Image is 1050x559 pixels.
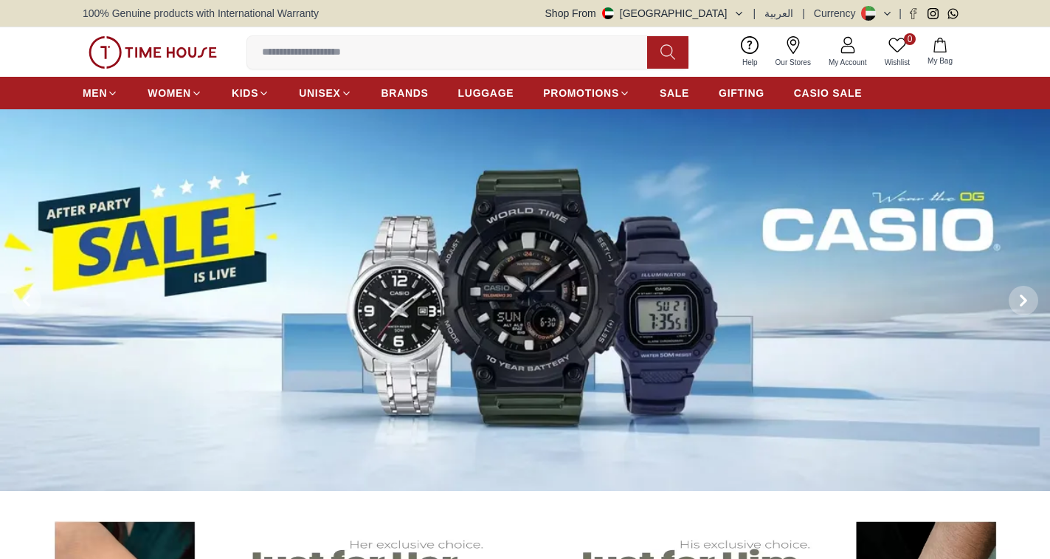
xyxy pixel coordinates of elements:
[299,80,351,106] a: UNISEX
[753,6,756,21] span: |
[458,80,514,106] a: LUGGAGE
[458,86,514,100] span: LUGGAGE
[660,86,689,100] span: SALE
[148,86,191,100] span: WOMEN
[794,80,863,106] a: CASIO SALE
[299,86,340,100] span: UNISEX
[733,33,767,71] a: Help
[922,55,959,66] span: My Bag
[814,6,862,21] div: Currency
[381,86,429,100] span: BRANDS
[83,86,107,100] span: MEN
[802,6,805,21] span: |
[148,80,202,106] a: WOMEN
[928,8,939,19] a: Instagram
[794,86,863,100] span: CASIO SALE
[767,33,820,71] a: Our Stores
[543,86,619,100] span: PROMOTIONS
[904,33,916,45] span: 0
[89,36,217,69] img: ...
[764,6,793,21] button: العربية
[381,80,429,106] a: BRANDS
[545,6,745,21] button: Shop From[GEOGRAPHIC_DATA]
[719,80,764,106] a: GIFTING
[719,86,764,100] span: GIFTING
[83,80,118,106] a: MEN
[823,57,873,68] span: My Account
[232,86,258,100] span: KIDS
[660,80,689,106] a: SALE
[919,35,961,69] button: My Bag
[947,8,959,19] a: Whatsapp
[232,80,269,106] a: KIDS
[602,7,614,19] img: United Arab Emirates
[770,57,817,68] span: Our Stores
[83,6,319,21] span: 100% Genuine products with International Warranty
[543,80,630,106] a: PROMOTIONS
[899,6,902,21] span: |
[736,57,764,68] span: Help
[879,57,916,68] span: Wishlist
[876,33,919,71] a: 0Wishlist
[908,8,919,19] a: Facebook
